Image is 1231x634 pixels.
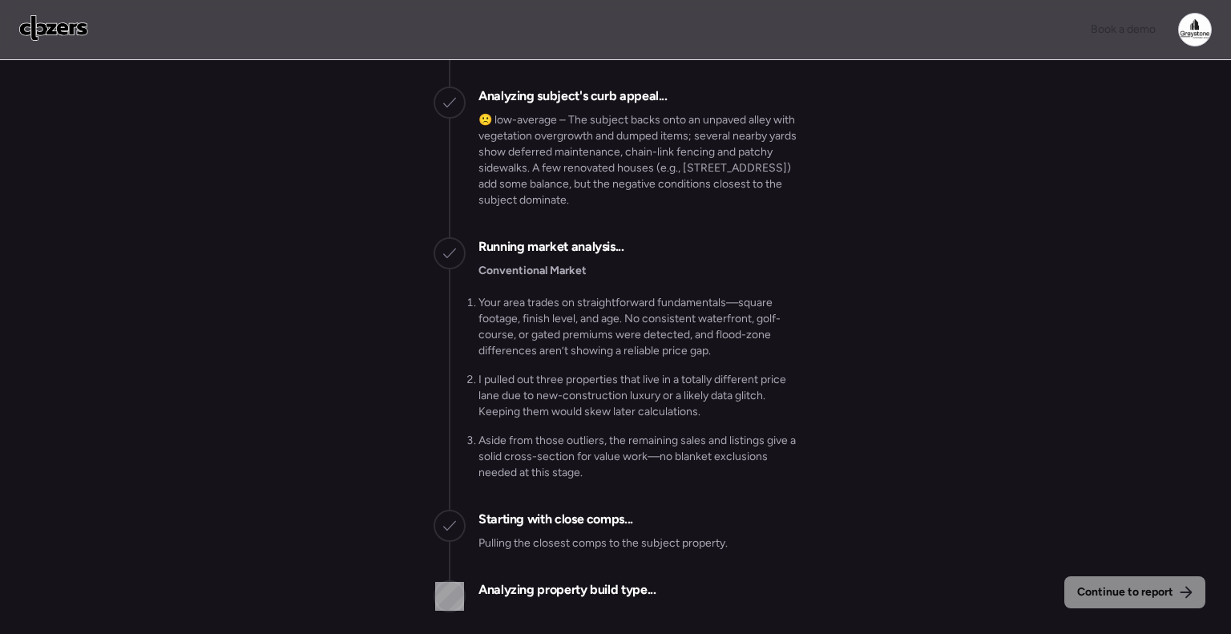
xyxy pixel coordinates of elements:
[478,295,797,359] li: Your area trades on straightforward fundamentals—square footage, finish level, and age. No consis...
[1091,22,1156,36] span: Book a demo
[478,372,797,420] li: I pulled out three properties that live in a totally different price lane due to new-construction...
[478,580,656,600] h2: Analyzing property build type...
[478,264,587,277] strong: Conventional Market
[478,433,797,481] li: Aside from those outliers, the remaining sales and listings give a solid cross-section for value ...
[478,510,633,529] h2: Starting with close comps...
[1077,584,1173,600] span: Continue to report
[478,237,624,256] h2: Running market analysis...
[478,535,728,551] p: Pulling the closest comps to the subject property.
[19,15,88,41] img: Logo
[478,112,797,208] p: 🙁 low-average – The subject backs onto an unpaved alley with vegetation overgrowth and dumped ite...
[478,87,668,106] h2: Analyzing subject's curb appeal...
